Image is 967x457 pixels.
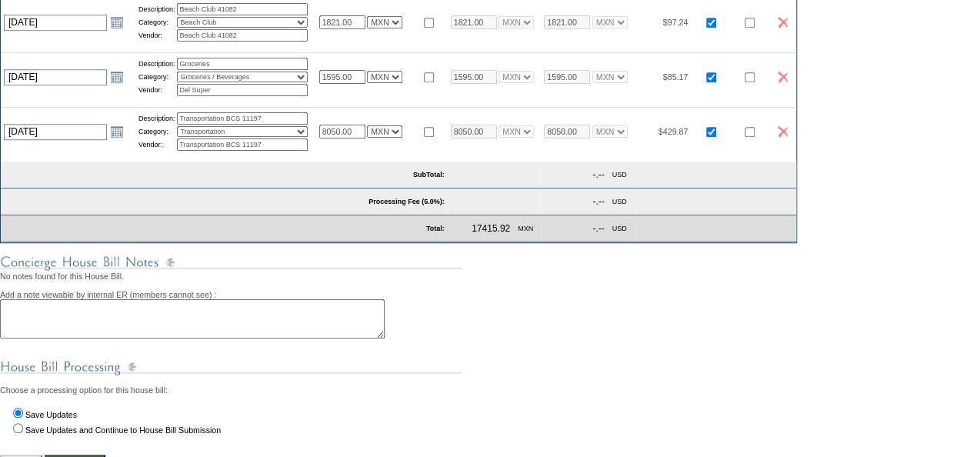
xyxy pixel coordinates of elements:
[609,166,630,183] td: USD
[138,126,175,137] td: Category:
[609,220,630,237] td: USD
[108,14,125,31] a: Open the calendar popup.
[589,193,607,210] td: -.--
[134,215,448,242] td: Total:
[778,126,788,137] img: icon_delete2.gif
[515,220,536,237] td: MXN
[108,123,125,140] a: Open the calendar popup.
[663,18,689,27] span: $97.24
[138,29,175,42] td: Vendor:
[138,58,175,70] td: Description:
[138,138,175,151] td: Vendor:
[138,84,175,96] td: Vendor:
[138,112,175,125] td: Description:
[589,166,607,183] td: -.--
[1,188,448,215] td: Processing Fee (5.0%):
[468,220,513,237] td: 17415.92
[25,410,77,419] label: Save Updates
[659,127,689,136] span: $429.87
[108,68,125,85] a: Open the calendar popup.
[138,72,175,82] td: Category:
[138,17,175,28] td: Category:
[663,72,689,82] span: $85.17
[25,425,221,435] label: Save Updates and Continue to House Bill Submission
[778,17,788,28] img: icon_delete2.gif
[1,162,448,188] td: SubTotal:
[778,72,788,82] img: icon_delete2.gif
[589,220,607,237] td: -.--
[138,3,175,15] td: Description:
[609,193,630,210] td: USD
